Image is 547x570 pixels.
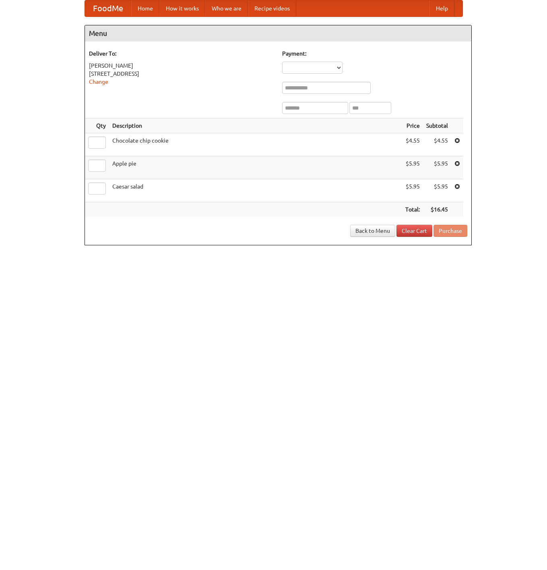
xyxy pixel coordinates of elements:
[205,0,248,17] a: Who we are
[159,0,205,17] a: How it works
[402,202,423,217] th: Total:
[423,156,451,179] td: $5.95
[109,179,402,202] td: Caesar salad
[423,133,451,156] td: $4.55
[402,156,423,179] td: $5.95
[402,133,423,156] td: $4.55
[423,118,451,133] th: Subtotal
[423,202,451,217] th: $16.45
[131,0,159,17] a: Home
[248,0,296,17] a: Recipe videos
[85,0,131,17] a: FoodMe
[396,225,432,237] a: Clear Cart
[109,118,402,133] th: Description
[89,62,274,70] div: [PERSON_NAME]
[350,225,395,237] a: Back to Menu
[423,179,451,202] td: $5.95
[433,225,467,237] button: Purchase
[109,133,402,156] td: Chocolate chip cookie
[85,25,471,41] h4: Menu
[109,156,402,179] td: Apple pie
[402,179,423,202] td: $5.95
[429,0,454,17] a: Help
[402,118,423,133] th: Price
[282,50,467,58] h5: Payment:
[85,118,109,133] th: Qty
[89,70,274,78] div: [STREET_ADDRESS]
[89,79,108,85] a: Change
[89,50,274,58] h5: Deliver To:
